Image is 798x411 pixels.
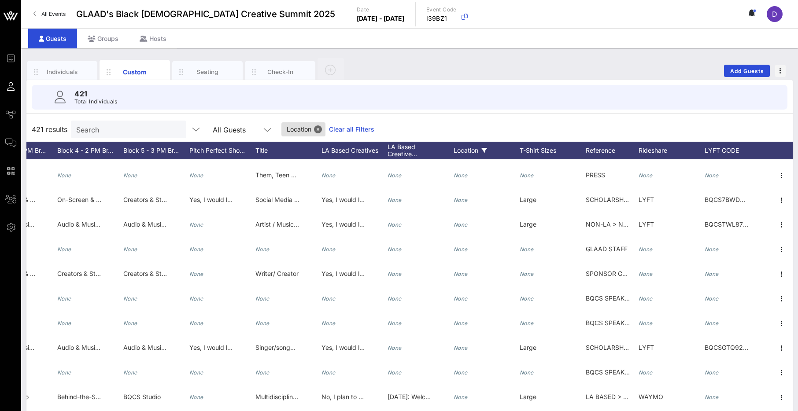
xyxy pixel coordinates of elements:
[772,10,777,18] span: D
[520,393,536,400] span: Large
[454,246,468,253] i: None
[321,320,336,327] i: None
[255,220,302,228] span: Artist / Musician
[705,246,719,253] i: None
[639,196,654,203] span: LYFT
[724,65,770,77] button: Add Guests
[520,246,534,253] i: None
[57,270,316,277] span: Creators & Storytellers > The Blueprint Didn’t Fit: Reimagining Success on Our Own Terms
[705,394,719,400] i: None
[74,97,118,106] p: Total Individuals
[520,271,534,277] i: None
[639,369,653,376] i: None
[520,196,536,203] span: Large
[388,295,402,302] i: None
[705,196,777,203] span: BQCS7BWD6W3M6DDG
[586,245,628,253] span: GLAAD STAFF
[520,220,536,228] span: Large
[189,142,255,159] div: Pitch Perfect Sho…
[321,393,461,400] span: No, I plan to commute and will not need lodging.
[123,295,137,302] i: None
[57,246,71,253] i: None
[115,67,155,77] div: Custom
[520,369,534,376] i: None
[189,369,203,376] i: None
[57,142,123,159] div: Block 4 - 2 PM Br…
[255,320,270,327] i: None
[388,172,402,179] i: None
[321,196,475,203] span: Yes, I would like to reserve a room ([DATE] - [DATE]).
[454,345,468,351] i: None
[586,294,632,302] span: BQCS SPEAKER
[255,142,321,159] div: Title
[520,344,536,351] span: Large
[639,295,653,302] i: None
[586,142,639,159] div: Reference
[705,320,719,327] i: None
[57,344,172,351] span: Audio & Music Development > Off Mute
[639,220,654,228] span: LYFT
[28,29,77,48] div: Guests
[189,271,203,277] i: None
[388,369,402,376] i: None
[57,220,172,228] span: Audio & Music Development > Off Mute
[388,197,402,203] i: None
[639,142,705,159] div: Rideshare
[255,246,270,253] i: None
[586,270,695,277] span: SPONSOR GUEST - [PERSON_NAME]
[639,344,654,351] span: LYFT
[705,220,772,228] span: BQCSTWL87XQ9V53V
[586,344,663,351] span: SCHOLARSHIP RECIPIENT
[207,121,278,138] div: All Guests
[189,196,338,203] span: Yes, I would like to submit a pitch for consideration.
[454,142,520,159] div: Location
[388,271,402,277] i: None
[454,197,468,203] i: None
[520,172,534,179] i: None
[321,246,336,253] i: None
[123,270,363,277] span: Creators & Storytellers > The Balance: Navigating Mental Health and Entertainment
[255,295,270,302] i: None
[287,122,320,136] span: Location
[57,196,320,203] span: On-Screen & Live Talent >Beyond the Algorithm: Authenticity vs. Virality in Digital Influence
[57,172,71,179] i: None
[639,271,653,277] i: None
[454,271,468,277] i: None
[388,393,783,400] span: [DATE]: Welcome Programming & Reception,[DATE]: Full Day Programming + Evening Events,[DATE]: Pro...
[586,393,683,400] span: LA BASED > NON SCHOLARSHIP
[189,221,203,228] i: None
[123,220,303,228] span: Audio & Music Development > The Write Track: Verse & Vision
[41,11,66,17] span: All Events
[586,220,678,228] span: NON-LA > NON SCHOLARSHIP
[123,142,189,159] div: Block 5 - 3 PM Br…
[57,295,71,302] i: None
[520,295,534,302] i: None
[189,246,203,253] i: None
[586,319,632,327] span: BQCS SPEAKER
[43,68,82,76] div: Individuals
[123,369,137,376] i: None
[767,6,783,22] div: D
[454,295,468,302] i: None
[32,124,67,135] span: 421 results
[321,172,336,179] i: None
[74,88,118,99] p: 421
[261,68,300,76] div: Check-In
[520,142,586,159] div: T-Shirt Sizes
[639,393,663,400] span: WAYMO
[255,171,361,179] span: Them, Teen Vogue, & mixed feelings
[639,320,653,327] i: None
[189,320,203,327] i: None
[255,196,406,203] span: Social Media Influencer and owner of How Sanguine
[189,295,203,302] i: None
[321,270,475,277] span: Yes, I would like to reserve a room ([DATE] - [DATE]).
[357,5,405,14] p: Date
[123,196,363,203] span: Creators & Storytellers > The Balance: Navigating Mental Health and Entertainment
[705,271,719,277] i: None
[321,344,475,351] span: Yes, I would like to reserve a room ([DATE] - [DATE]).
[123,246,137,253] i: None
[189,394,203,400] i: None
[321,220,475,228] span: Yes, I would like to reserve a room ([DATE] - [DATE]).
[213,126,246,134] div: All Guests
[426,14,457,23] p: I39BZ1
